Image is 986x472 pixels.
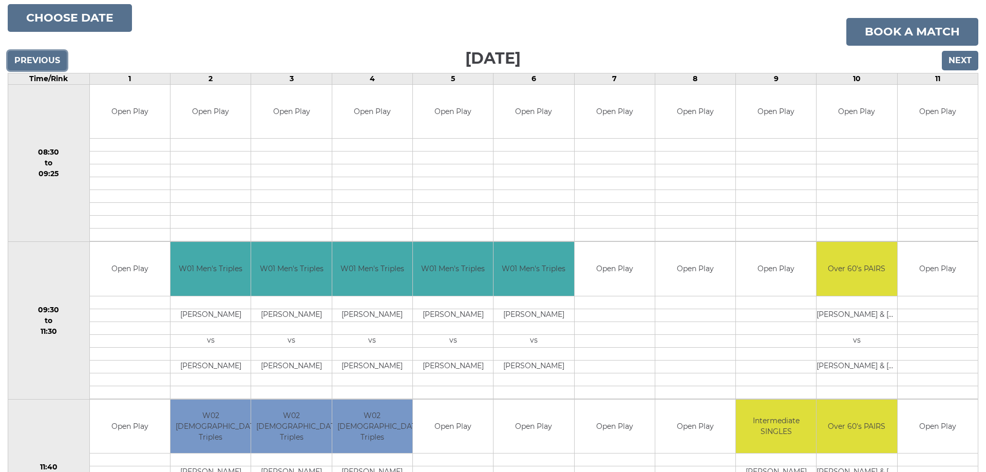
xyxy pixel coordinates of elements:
td: W02 [DEMOGRAPHIC_DATA] Triples [251,400,331,454]
td: Time/Rink [8,73,90,84]
td: Open Play [494,400,574,454]
td: 10 [817,73,897,84]
td: [PERSON_NAME] [332,360,412,373]
td: Over 60's PAIRS [817,400,897,454]
td: vs [170,334,251,347]
td: 8 [655,73,735,84]
td: W02 [DEMOGRAPHIC_DATA] Triples [170,400,251,454]
td: Open Play [90,242,170,296]
td: [PERSON_NAME] [494,309,574,322]
button: Choose date [8,4,132,32]
td: [PERSON_NAME] [413,360,493,373]
td: Open Play [90,85,170,139]
td: Open Play [736,242,816,296]
td: vs [251,334,331,347]
td: Open Play [170,85,251,139]
td: W01 Men's Triples [170,242,251,296]
td: 6 [494,73,574,84]
td: 09:30 to 11:30 [8,242,90,400]
td: Open Play [575,85,655,139]
td: Open Play [898,400,978,454]
td: W01 Men's Triples [494,242,574,296]
td: Open Play [817,85,897,139]
td: Open Play [655,400,735,454]
td: 11 [897,73,978,84]
td: vs [332,334,412,347]
td: Intermediate SINGLES [736,400,816,454]
td: Open Play [655,85,735,139]
td: Open Play [494,85,574,139]
td: [PERSON_NAME] [413,309,493,322]
td: Open Play [575,242,655,296]
td: [PERSON_NAME] [170,360,251,373]
td: 9 [736,73,817,84]
td: 1 [89,73,170,84]
td: [PERSON_NAME] [494,360,574,373]
td: [PERSON_NAME] [251,360,331,373]
td: Open Play [898,85,978,139]
td: [PERSON_NAME] & [PERSON_NAME] [817,309,897,322]
td: vs [413,334,493,347]
td: Open Play [736,85,816,139]
a: Book a match [846,18,978,46]
td: 7 [574,73,655,84]
td: W01 Men's Triples [251,242,331,296]
td: Open Play [413,85,493,139]
td: Over 60's PAIRS [817,242,897,296]
td: Open Play [575,400,655,454]
td: W01 Men's Triples [332,242,412,296]
td: vs [817,334,897,347]
td: Open Play [655,242,735,296]
td: 5 [412,73,493,84]
td: Open Play [413,400,493,454]
td: 08:30 to 09:25 [8,84,90,242]
input: Next [942,51,978,70]
td: Open Play [332,85,412,139]
td: 2 [170,73,251,84]
td: W02 [DEMOGRAPHIC_DATA] Triples [332,400,412,454]
td: 4 [332,73,412,84]
td: Open Play [898,242,978,296]
td: [PERSON_NAME] [170,309,251,322]
td: Open Play [90,400,170,454]
td: 3 [251,73,332,84]
input: Previous [8,51,67,70]
td: W01 Men's Triples [413,242,493,296]
td: [PERSON_NAME] [251,309,331,322]
td: vs [494,334,574,347]
td: [PERSON_NAME] & [PERSON_NAME] [817,360,897,373]
td: [PERSON_NAME] [332,309,412,322]
td: Open Play [251,85,331,139]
